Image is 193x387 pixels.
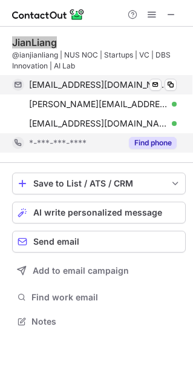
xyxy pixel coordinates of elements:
[33,179,165,188] div: Save to List / ATS / CRM
[29,79,168,90] span: [EMAIL_ADDRESS][DOMAIN_NAME]
[33,266,129,276] span: Add to email campaign
[12,50,186,71] div: @ianjianliang | NUS NOC | Startups | VC | DBS Innovation | AI Lab
[12,231,186,253] button: Send email
[29,118,168,129] span: [EMAIL_ADDRESS][DOMAIN_NAME]
[12,260,186,282] button: Add to email campaign
[31,316,181,327] span: Notes
[12,202,186,223] button: AI write personalized message
[12,173,186,194] button: save-profile-one-click
[12,36,57,48] div: JianLiang
[12,7,85,22] img: ContactOut v5.3.10
[33,237,79,246] span: Send email
[12,313,186,330] button: Notes
[31,292,181,303] span: Find work email
[33,208,162,217] span: AI write personalized message
[129,137,177,149] button: Reveal Button
[12,289,186,306] button: Find work email
[29,99,168,110] span: [PERSON_NAME][EMAIL_ADDRESS][DOMAIN_NAME]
